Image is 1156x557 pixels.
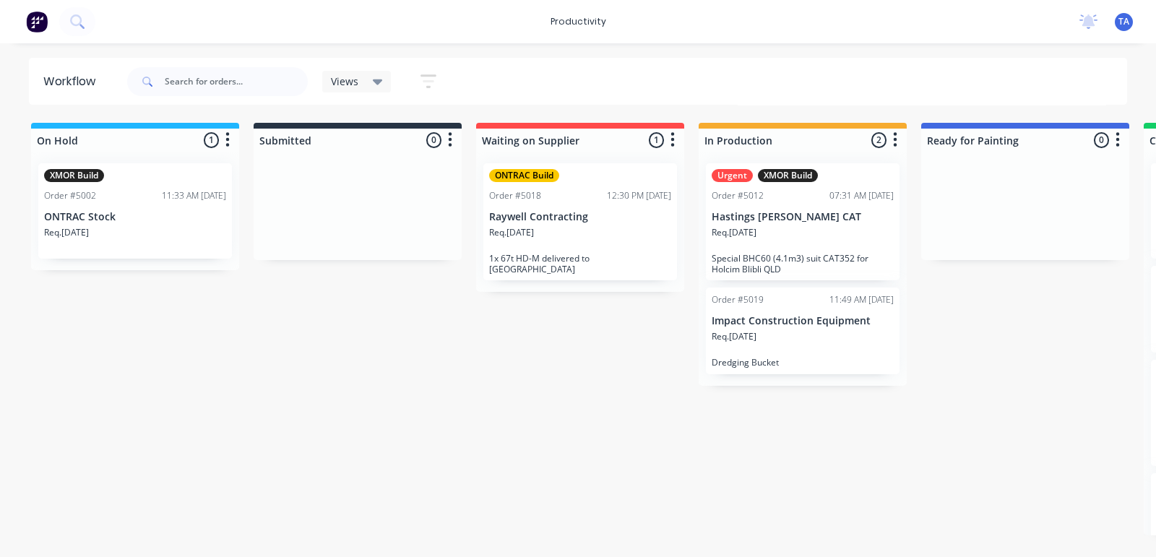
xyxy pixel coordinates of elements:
p: Hastings [PERSON_NAME] CAT [712,211,894,223]
div: 07:31 AM [DATE] [829,189,894,202]
div: Order #501911:49 AM [DATE]Impact Construction EquipmentReq.[DATE]Dredging Bucket [706,288,900,374]
div: Order #5018 [489,189,541,202]
p: 1x 67t HD-M delivered to [GEOGRAPHIC_DATA] [489,253,671,275]
p: ONTRAC Stock [44,211,226,223]
span: TA [1118,15,1129,28]
div: ONTRAC BuildOrder #501812:30 PM [DATE]Raywell ContractingReq.[DATE]1x 67t HD-M delivered to [GEOG... [483,163,677,280]
div: 12:30 PM [DATE] [607,189,671,202]
div: Order #5002 [44,189,96,202]
p: Req. [DATE] [712,226,756,239]
p: Req. [DATE] [712,330,756,343]
p: Special BHC60 (4.1m3) suit CAT352 for Holcim Blibli QLD [712,253,894,275]
p: Dredging Bucket [712,357,894,368]
div: XMOR Build [44,169,104,182]
div: 11:33 AM [DATE] [162,189,226,202]
span: Views [331,74,358,89]
img: Factory [26,11,48,33]
div: ONTRAC Build [489,169,559,182]
p: Req. [DATE] [44,226,89,239]
div: Order #5012 [712,189,764,202]
input: Search for orders... [165,67,308,96]
p: Req. [DATE] [489,226,534,239]
p: Impact Construction Equipment [712,315,894,327]
div: XMOR Build [758,169,818,182]
div: XMOR BuildOrder #500211:33 AM [DATE]ONTRAC StockReq.[DATE] [38,163,232,259]
div: Order #5019 [712,293,764,306]
div: Workflow [43,73,103,90]
div: productivity [543,11,613,33]
div: UrgentXMOR BuildOrder #501207:31 AM [DATE]Hastings [PERSON_NAME] CATReq.[DATE]Special BHC60 (4.1m... [706,163,900,280]
p: Raywell Contracting [489,211,671,223]
div: Urgent [712,169,753,182]
div: 11:49 AM [DATE] [829,293,894,306]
